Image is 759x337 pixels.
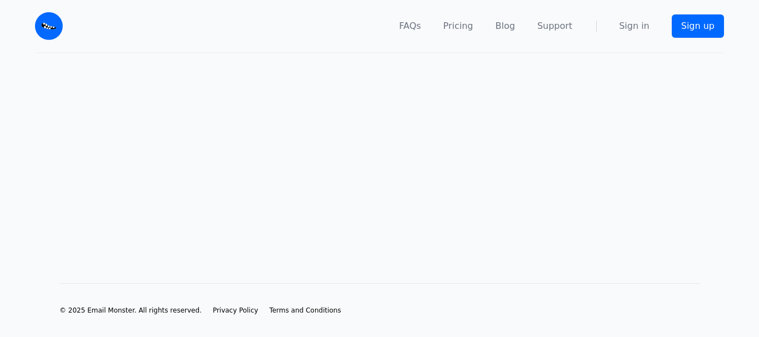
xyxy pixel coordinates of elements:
[672,14,724,38] a: Sign up
[269,306,341,315] a: Terms and Conditions
[213,306,258,314] span: Privacy Policy
[35,12,63,40] img: Email Monster
[443,19,473,33] a: Pricing
[537,19,572,33] a: Support
[59,306,202,315] li: © 2025 Email Monster. All rights reserved.
[269,306,341,314] span: Terms and Conditions
[213,306,258,315] a: Privacy Policy
[496,19,515,33] a: Blog
[399,19,421,33] a: FAQs
[619,19,650,33] a: Sign in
